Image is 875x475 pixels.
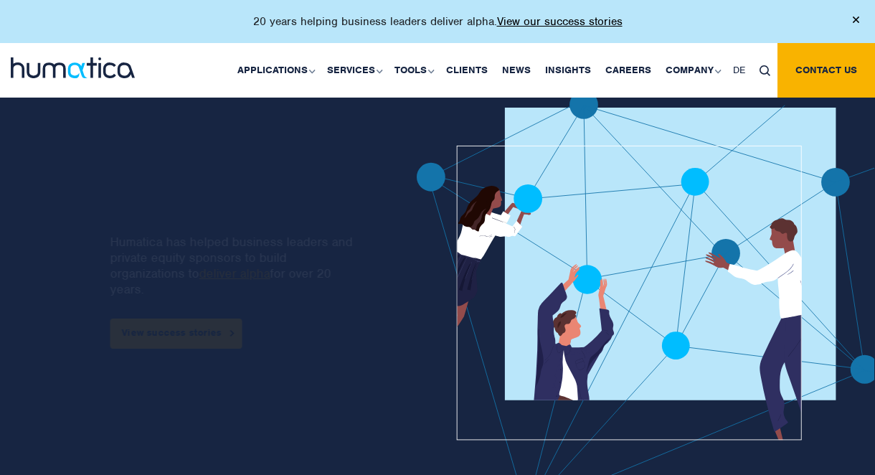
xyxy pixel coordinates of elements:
a: Clients [439,43,495,98]
a: Insights [538,43,598,98]
p: 20 years helping business leaders deliver alpha. [253,14,623,29]
a: Applications [230,43,320,98]
img: arrowicon [230,330,235,337]
a: deliver alpha [199,265,270,281]
img: search_icon [760,65,770,76]
a: Contact us [777,43,875,98]
a: Tools [387,43,439,98]
a: News [495,43,538,98]
a: Services [320,43,387,98]
a: Company [658,43,726,98]
span: DE [733,64,745,76]
a: View our success stories [497,14,623,29]
a: Careers [598,43,658,98]
a: DE [726,43,752,98]
a: View success stories [110,319,242,349]
img: logo [11,57,135,78]
p: Humatica has helped business leaders and private equity sponsors to build organizations to for ov... [110,234,365,297]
